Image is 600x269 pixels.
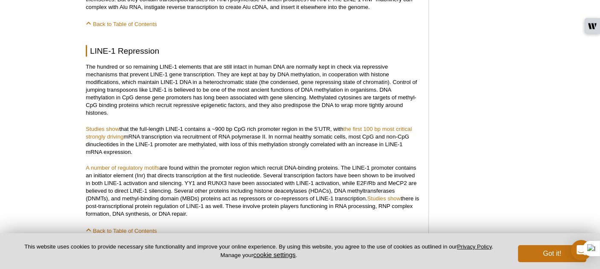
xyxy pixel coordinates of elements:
div: Open Intercom Messenger [571,240,591,260]
button: Got it! [518,245,586,262]
a: A number of regulatory motifs [86,165,159,171]
p: are found within the promoter region which recruit DNA-binding proteins. The LINE-1 promoter cont... [86,164,420,218]
a: the first 100 bp most critical strongly driving [86,126,412,140]
a: Back to Table of Contents [86,228,157,234]
a: Studies show [367,195,401,202]
p: that the full-length LINE-1 contains a ~900 bp CpG rich promoter region in the 5’UTR, with mRNA t... [86,125,420,156]
a: Back to Table of Contents [86,21,157,27]
a: Privacy Policy [457,243,492,250]
a: Studies show [86,126,119,132]
p: This website uses cookies to provide necessary site functionality and improve your online experie... [14,243,504,259]
p: The hundred or so remaining LINE-1 elements that are still intact in human DNA are normally kept ... [86,63,420,117]
button: cookie settings [253,251,296,258]
h2: LINE-1 Repression [86,45,420,57]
